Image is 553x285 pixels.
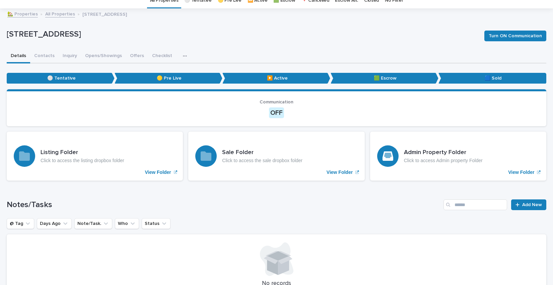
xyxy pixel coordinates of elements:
[327,170,353,175] p: View Folder
[59,49,81,63] button: Inquiry
[7,49,30,63] button: Details
[222,149,302,156] h3: Sale Folder
[81,49,126,63] button: Opens/Showings
[7,73,115,84] p: ⚪️ Tentative
[41,158,124,163] p: Click to access the listing dropbox folder
[222,73,330,84] p: ▶️ Active
[37,218,72,229] button: Days Ago
[484,31,546,41] button: Turn ON Communication
[7,200,441,210] h1: Notes/Tasks
[188,132,364,181] a: View Folder
[126,49,148,63] button: Offers
[404,149,483,156] h3: Admin Property Folder
[370,132,546,181] a: View Folder
[443,199,507,210] input: Search
[148,49,176,63] button: Checklist
[7,10,38,17] a: 🏡 Properties
[331,73,438,84] p: 🟩 Escrow
[115,218,139,229] button: Who
[145,170,171,175] p: View Folder
[269,107,284,118] div: OFF
[7,218,34,229] button: @ Tag
[222,158,302,163] p: Click to access the sale dropbox folder
[489,30,542,42] span: Turn ON Communication
[508,170,534,175] p: View Folder
[45,10,75,17] a: All Properties
[115,73,222,84] p: 🟡 Pre Live
[7,30,479,39] p: [STREET_ADDRESS]
[82,10,127,17] p: [STREET_ADDRESS]
[404,158,483,163] p: Click to access Admin property Folder
[41,149,124,156] h3: Listing Folder
[30,49,59,63] button: Contacts
[74,218,112,229] button: Note/Task.
[438,73,546,84] p: 🟦 Sold
[7,132,183,181] a: View Folder
[260,100,293,104] span: Communication
[522,200,542,209] span: Add New
[142,218,170,229] button: Status
[511,199,546,210] a: Add New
